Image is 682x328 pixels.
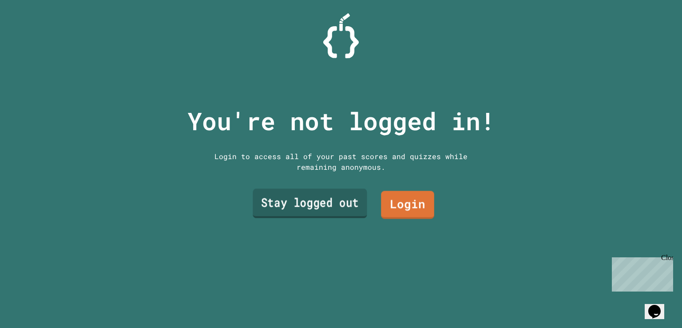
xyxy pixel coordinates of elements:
iframe: chat widget [645,292,673,319]
a: Login [381,191,434,219]
iframe: chat widget [608,254,673,292]
div: Login to access all of your past scores and quizzes while remaining anonymous. [208,151,474,172]
div: Chat with us now!Close [4,4,61,56]
a: Stay logged out [253,188,367,218]
img: Logo.svg [323,13,359,58]
p: You're not logged in! [187,103,495,140]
